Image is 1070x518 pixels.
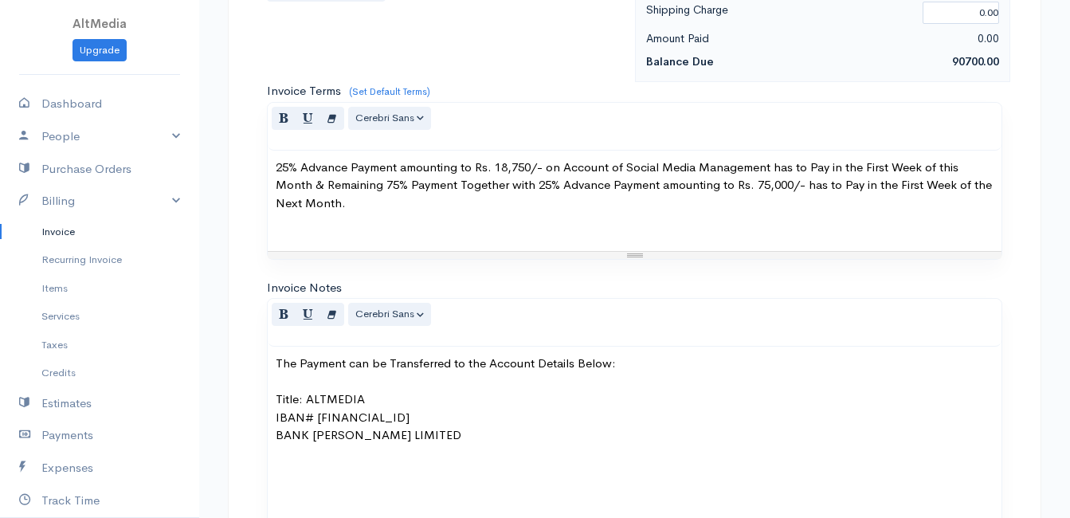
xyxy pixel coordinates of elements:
[952,54,999,69] span: 90700.00
[319,107,344,130] button: Remove Font Style (CTRL+\)
[296,107,320,130] button: Underline (CTRL+U)
[272,107,296,130] button: Bold (CTRL+B)
[276,159,994,230] p: 25% Advance Payment amounting to Rs. 18,750/- on Account of Social Media Management has to Pay in...
[267,82,341,100] label: Invoice Terms
[355,111,414,124] span: Cerebri Sans
[268,252,1001,259] div: Resize
[638,29,823,49] div: Amount Paid
[355,307,414,320] span: Cerebri Sans
[348,107,431,130] button: Font Family
[319,303,344,326] button: Remove Font Style (CTRL+\)
[646,54,714,69] strong: Balance Due
[296,303,320,326] button: Underline (CTRL+U)
[267,279,342,297] label: Invoice Notes
[349,85,430,98] a: (Set Default Terms)
[272,303,296,326] button: Bold (CTRL+B)
[276,355,994,498] p: The Payment can be Transferred to the Account Details Below: Title: ALTMEDIA IBAN# [FINANCIAL_ID]...
[73,16,127,31] span: AltMedia
[348,303,431,326] button: Font Family
[822,29,1007,49] div: 0.00
[73,39,127,62] a: Upgrade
